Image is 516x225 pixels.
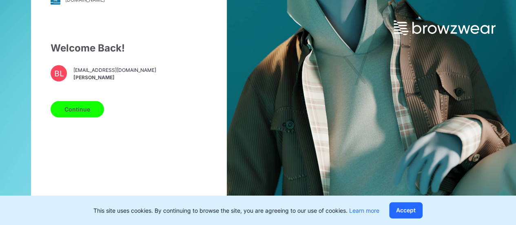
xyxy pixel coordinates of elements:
[73,67,156,74] span: [EMAIL_ADDRESS][DOMAIN_NAME]
[73,74,156,81] span: [PERSON_NAME]
[389,202,423,218] button: Accept
[349,207,379,214] a: Learn more
[51,101,104,117] button: Continue
[394,20,496,35] img: browzwear-logo.e42bd6dac1945053ebaf764b6aa21510.svg
[93,206,379,215] p: This site uses cookies. By continuing to browse the site, you are agreeing to our use of cookies.
[51,40,207,55] div: Welcome Back!
[51,65,67,81] div: BL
